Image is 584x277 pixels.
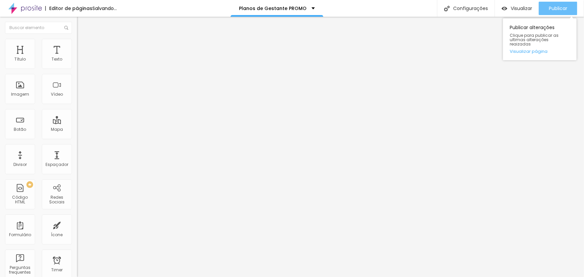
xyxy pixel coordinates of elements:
[13,162,27,167] div: Divisor
[510,33,570,47] span: Clique para publicar as ultimas alterações reaizadas
[44,195,70,205] div: Redes Sociais
[51,233,63,237] div: Ícone
[539,2,577,15] button: Publicar
[14,57,26,62] div: Título
[51,127,63,132] div: Mapa
[511,6,532,11] span: Visualizar
[51,92,63,97] div: Vídeo
[502,6,507,11] img: view-1.svg
[51,268,63,272] div: Timer
[64,26,68,30] img: Icone
[7,265,33,275] div: Perguntas frequentes
[444,6,450,11] img: Icone
[5,22,72,34] input: Buscar elemento
[77,17,584,277] iframe: Editor
[549,6,567,11] span: Publicar
[7,195,33,205] div: Código HTML
[14,127,26,132] div: Botão
[11,92,29,97] div: Imagem
[503,18,577,60] div: Publicar alterações
[495,2,539,15] button: Visualizar
[46,162,68,167] div: Espaçador
[510,49,570,54] a: Visualizar página
[239,6,307,11] p: Planos de Gestante PROMO
[52,57,62,62] div: Texto
[9,233,31,237] div: Formulário
[92,6,117,11] div: Salvando...
[45,6,92,11] div: Editor de páginas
